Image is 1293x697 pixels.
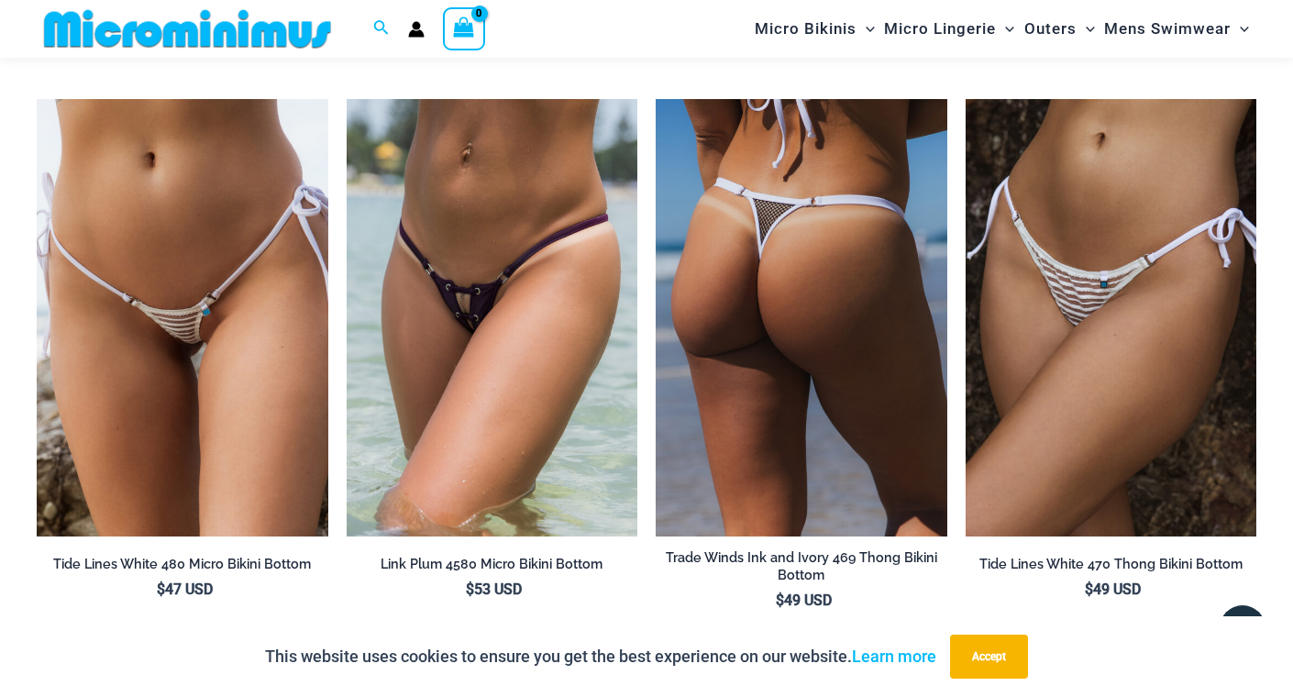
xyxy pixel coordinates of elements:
[1100,6,1254,52] a: Mens SwimwearMenu ToggleMenu Toggle
[1104,6,1231,52] span: Mens Swimwear
[347,556,638,580] a: Link Plum 4580 Micro Bikini Bottom
[37,556,328,580] a: Tide Lines White 480 Micro Bikini Bottom
[1024,6,1077,52] span: Outers
[347,99,638,536] a: Link Plum 4580 Micro 01Link Plum 4580 Micro 02Link Plum 4580 Micro 02
[996,6,1014,52] span: Menu Toggle
[1085,581,1093,598] span: $
[265,643,936,670] p: This website uses cookies to ensure you get the best experience on our website.
[856,6,875,52] span: Menu Toggle
[157,581,165,598] span: $
[884,6,996,52] span: Micro Lingerie
[656,549,947,583] h2: Trade Winds Ink and Ivory 469 Thong Bikini Bottom
[466,581,474,598] span: $
[656,99,947,536] a: Tradewinds Ink and Ivory 469 Thong 01Tradewinds Ink and Ivory 469 Thong 02Tradewinds Ink and Ivor...
[966,99,1257,536] a: Tide Lines White 470 Thong 01Tide Lines White 470 Thong 02Tide Lines White 470 Thong 02
[37,8,338,50] img: MM SHOP LOGO FLAT
[37,99,328,536] img: Tide Lines White 480 Micro 01
[1085,581,1141,598] bdi: 49 USD
[755,6,856,52] span: Micro Bikinis
[879,6,1019,52] a: Micro LingerieMenu ToggleMenu Toggle
[443,7,485,50] a: View Shopping Cart, empty
[966,556,1257,573] h2: Tide Lines White 470 Thong Bikini Bottom
[408,21,425,38] a: Account icon link
[347,99,638,536] img: Link Plum 4580 Micro 01
[1020,6,1100,52] a: OutersMenu ToggleMenu Toggle
[157,581,213,598] bdi: 47 USD
[347,556,638,573] h2: Link Plum 4580 Micro Bikini Bottom
[966,99,1257,536] img: Tide Lines White 470 Thong 01
[373,17,390,40] a: Search icon link
[776,592,784,609] span: $
[852,647,936,666] a: Learn more
[776,592,832,609] bdi: 49 USD
[656,99,947,536] img: Tradewinds Ink and Ivory 469 Thong 02
[656,549,947,591] a: Trade Winds Ink and Ivory 469 Thong Bikini Bottom
[37,556,328,573] h2: Tide Lines White 480 Micro Bikini Bottom
[750,6,879,52] a: Micro BikinisMenu ToggleMenu Toggle
[950,635,1028,679] button: Accept
[37,99,328,536] a: Tide Lines White 480 Micro 01Tide Lines White 480 Micro 02Tide Lines White 480 Micro 02
[1077,6,1095,52] span: Menu Toggle
[747,3,1256,55] nav: Site Navigation
[966,556,1257,580] a: Tide Lines White 470 Thong Bikini Bottom
[1231,6,1249,52] span: Menu Toggle
[466,581,522,598] bdi: 53 USD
